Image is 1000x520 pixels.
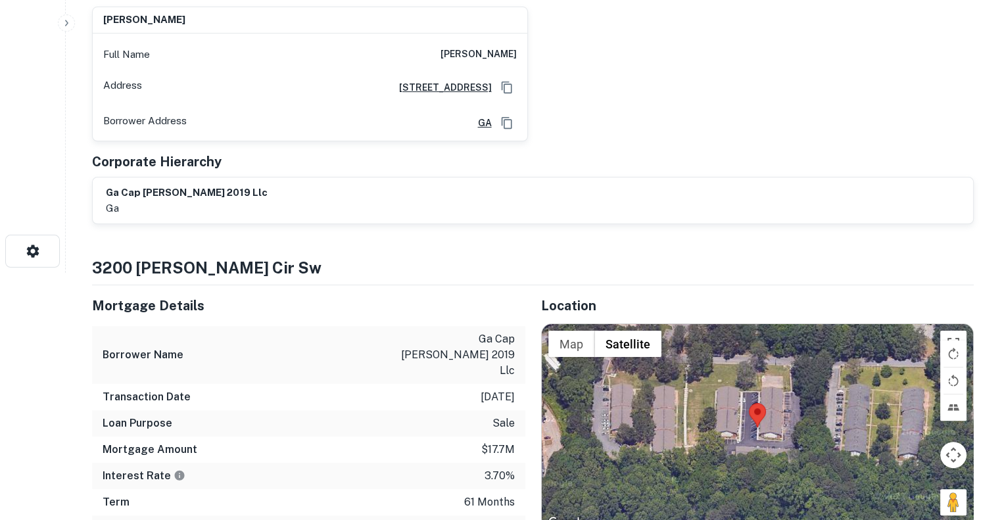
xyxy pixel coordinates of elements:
a: [STREET_ADDRESS] [389,80,492,95]
iframe: Chat Widget [934,415,1000,478]
p: ga [106,201,268,216]
h5: Corporate Hierarchy [92,152,222,172]
p: $17.7m [481,442,515,458]
h6: [PERSON_NAME] [440,47,517,62]
button: Tilt map [940,394,966,421]
h6: Borrower Name [103,347,183,363]
h6: Term [103,494,130,510]
p: ga cap [PERSON_NAME] 2019 llc [396,331,515,379]
button: Show street map [548,331,594,357]
button: Copy Address [497,78,517,97]
h6: [PERSON_NAME] [103,12,185,28]
button: Copy Address [497,113,517,133]
h6: Mortgage Amount [103,442,197,458]
button: Rotate map counterclockwise [940,367,966,394]
a: GA [467,116,492,130]
button: Rotate map clockwise [940,341,966,367]
p: [DATE] [481,389,515,405]
h6: Transaction Date [103,389,191,405]
h5: Location [541,296,974,316]
button: Drag Pegman onto the map to open Street View [940,489,966,515]
h6: Interest Rate [103,468,185,484]
p: 61 months [464,494,515,510]
button: Show satellite imagery [594,331,661,357]
h5: Mortgage Details [92,296,525,316]
button: Toggle fullscreen view [940,331,966,357]
p: 3.70% [485,468,515,484]
p: Address [103,78,142,97]
h6: ga cap [PERSON_NAME] 2019 llc [106,185,268,201]
p: sale [492,415,515,431]
h4: 3200 [PERSON_NAME] cir sw [92,256,974,279]
svg: The interest rates displayed on the website are for informational purposes only and may be report... [174,469,185,481]
p: Borrower Address [103,113,187,133]
h6: Loan Purpose [103,415,172,431]
p: Full Name [103,47,150,62]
